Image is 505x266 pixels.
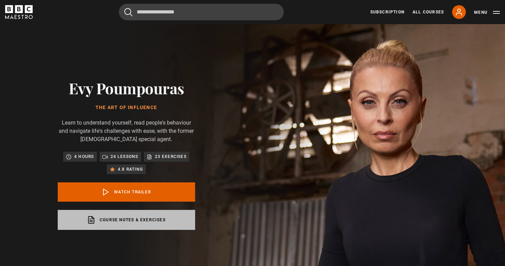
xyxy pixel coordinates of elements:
input: Search [119,4,284,20]
p: 24 lessons [111,153,138,160]
h2: Evy Poumpouras [58,79,195,97]
h1: The Art of Influence [58,105,195,110]
button: Submit the search query [124,8,133,17]
a: Subscription [370,9,404,15]
p: 4.8 rating [118,166,143,173]
a: All Courses [413,9,444,15]
a: Course notes & exercises [58,210,195,230]
p: 23 exercises [155,153,187,160]
p: Learn to understand yourself, read people's behaviour and navigate life's challenges with ease, w... [58,119,195,143]
button: Toggle navigation [474,9,500,16]
a: Watch Trailer [58,182,195,202]
p: 4 hours [74,153,94,160]
svg: BBC Maestro [5,5,33,19]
